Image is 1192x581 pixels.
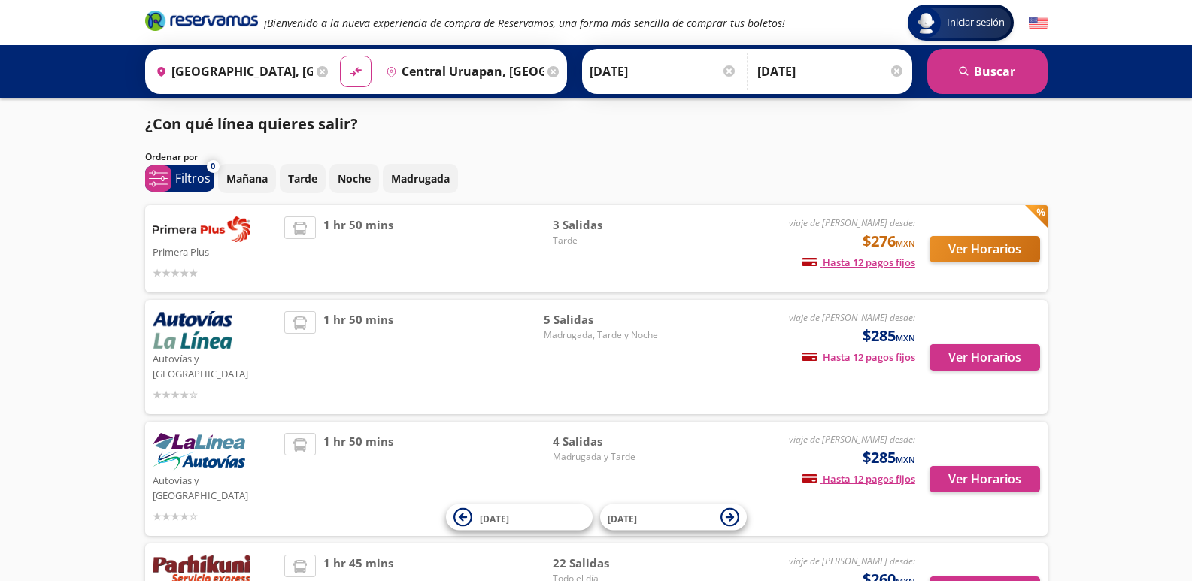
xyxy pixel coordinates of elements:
span: Hasta 12 pagos fijos [802,256,915,269]
button: [DATE] [446,504,593,531]
i: Brand Logo [145,9,258,32]
span: Tarde [553,234,658,247]
span: Hasta 12 pagos fijos [802,350,915,364]
button: Ver Horarios [930,466,1040,492]
span: 22 Salidas [553,555,658,572]
p: Madrugada [391,171,450,186]
span: 1 hr 50 mins [323,311,393,403]
button: Madrugada [383,164,458,193]
button: [DATE] [600,504,747,531]
span: 4 Salidas [553,433,658,450]
small: MXN [896,332,915,343]
span: 1 hr 50 mins [323,216,393,281]
span: Madrugada, Tarde y Noche [544,328,658,342]
a: Brand Logo [145,9,258,36]
span: $285 [863,446,915,469]
span: Madrugada y Tarde [553,450,658,464]
span: [DATE] [480,512,509,525]
input: Opcional [757,53,905,90]
em: viaje de [PERSON_NAME] desde: [789,433,915,446]
input: Buscar Origen [150,53,314,90]
p: ¿Con qué línea quieres salir? [145,113,358,135]
span: $276 [863,230,915,253]
em: viaje de [PERSON_NAME] desde: [789,311,915,324]
span: 0 [211,160,215,173]
button: 0Filtros [145,165,214,192]
img: Autovías y La Línea [153,433,245,471]
input: Elegir Fecha [590,53,737,90]
p: Mañana [226,171,268,186]
button: Ver Horarios [930,344,1040,371]
button: Noche [329,164,379,193]
p: Autovías y [GEOGRAPHIC_DATA] [153,349,278,381]
p: Filtros [175,169,211,187]
p: Autovías y [GEOGRAPHIC_DATA] [153,471,278,503]
span: Hasta 12 pagos fijos [802,472,915,486]
span: 3 Salidas [553,216,658,234]
input: Buscar Destino [380,53,544,90]
em: viaje de [PERSON_NAME] desde: [789,555,915,567]
img: Primera Plus [153,216,250,242]
p: Tarde [288,171,317,186]
button: Ver Horarios [930,236,1040,262]
img: Autovías y La Línea [153,311,232,349]
small: MXN [896,454,915,465]
button: Mañana [218,164,276,193]
button: Buscar [927,49,1048,94]
button: English [1029,14,1048,32]
p: Ordenar por [145,150,198,164]
span: Iniciar sesión [941,15,1011,30]
span: $285 [863,325,915,347]
p: Primera Plus [153,242,278,260]
span: 1 hr 50 mins [323,433,393,525]
span: [DATE] [608,512,637,525]
small: MXN [896,238,915,249]
span: 5 Salidas [544,311,658,328]
em: viaje de [PERSON_NAME] desde: [789,216,915,229]
button: Tarde [280,164,326,193]
em: ¡Bienvenido a la nueva experiencia de compra de Reservamos, una forma más sencilla de comprar tus... [264,16,785,30]
p: Noche [338,171,371,186]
